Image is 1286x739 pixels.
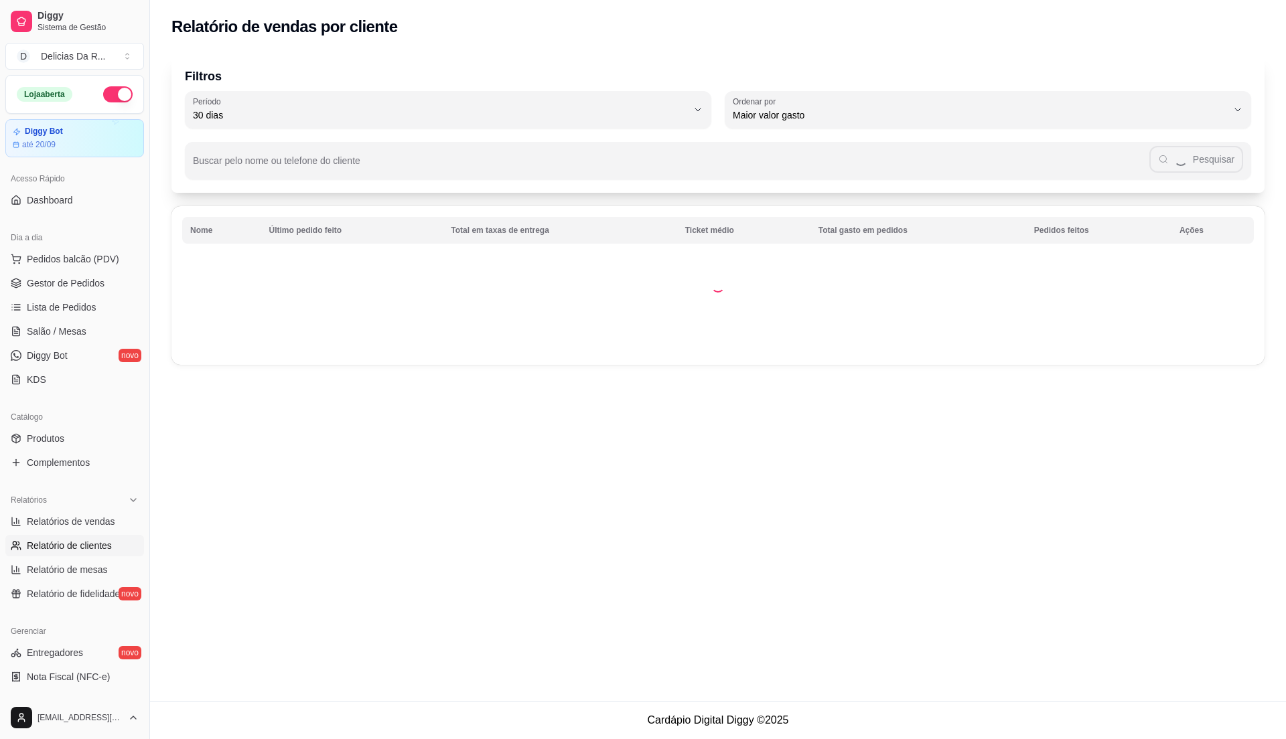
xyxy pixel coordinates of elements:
a: Complementos [5,452,144,473]
span: Pedidos balcão (PDV) [27,252,119,266]
span: Sistema de Gestão [38,22,139,33]
a: Dashboard [5,189,144,211]
a: Diggy Botnovo [5,345,144,366]
div: Gerenciar [5,621,144,642]
span: Relatórios de vendas [27,515,115,528]
a: Controle de caixa [5,690,144,712]
article: até 20/09 [22,139,56,150]
span: Controle de caixa [27,694,100,708]
div: Catálogo [5,406,144,428]
span: [EMAIL_ADDRESS][DOMAIN_NAME] [38,712,123,723]
span: Relatório de clientes [27,539,112,552]
div: Dia a dia [5,227,144,248]
button: Alterar Status [103,86,133,102]
a: Produtos [5,428,144,449]
span: Nota Fiscal (NFC-e) [27,670,110,683]
a: Relatório de clientes [5,535,144,556]
a: Salão / Mesas [5,321,144,342]
a: Lista de Pedidos [5,297,144,318]
article: Diggy Bot [25,127,63,137]
a: Relatórios de vendas [5,511,144,532]
span: Relatório de fidelidade [27,587,120,600]
a: KDS [5,369,144,390]
input: Buscar pelo nome ou telefone do cliente [193,159,1149,173]
a: Nota Fiscal (NFC-e) [5,666,144,687]
span: Relatórios [11,495,47,505]
a: Diggy Botaté 20/09 [5,119,144,157]
button: Ordenar porMaior valor gasto [725,91,1251,129]
div: Loja aberta [17,87,72,102]
a: Relatório de fidelidadenovo [5,583,144,604]
span: Salão / Mesas [27,325,86,338]
div: Delicias Da R ... [41,50,105,63]
span: Entregadores [27,646,83,659]
span: D [17,50,30,63]
a: Relatório de mesas [5,559,144,580]
button: Período30 dias [185,91,711,129]
span: Gestor de Pedidos [27,276,104,290]
footer: Cardápio Digital Diggy © 2025 [150,701,1286,739]
span: Maior valor gasto [733,108,1227,122]
button: Pedidos balcão (PDV) [5,248,144,270]
span: Dashboard [27,193,73,207]
span: Lista de Pedidos [27,301,96,314]
div: Acesso Rápido [5,168,144,189]
a: Entregadoresnovo [5,642,144,663]
span: Diggy [38,10,139,22]
span: 30 dias [193,108,687,122]
span: Relatório de mesas [27,563,108,576]
label: Ordenar por [733,96,780,107]
a: DiggySistema de Gestão [5,5,144,37]
a: Gestor de Pedidos [5,272,144,294]
span: KDS [27,373,46,386]
button: [EMAIL_ADDRESS][DOMAIN_NAME] [5,702,144,734]
div: Loading [711,279,725,293]
span: Complementos [27,456,90,469]
label: Período [193,96,225,107]
span: Diggy Bot [27,349,68,362]
p: Filtros [185,67,1251,86]
span: Produtos [27,432,64,445]
button: Select a team [5,43,144,70]
h2: Relatório de vendas por cliente [171,16,398,37]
